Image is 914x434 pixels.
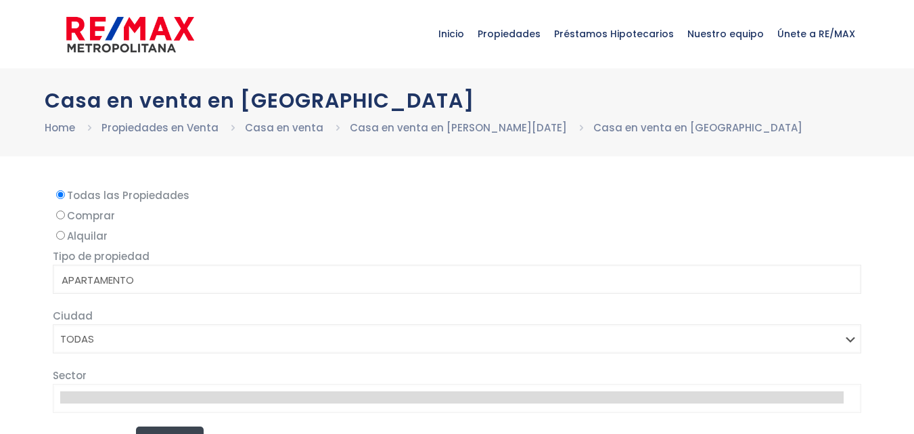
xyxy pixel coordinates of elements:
option: CASA [60,288,844,305]
input: Alquilar [56,231,65,240]
input: Todas las Propiedades [56,190,65,199]
option: APARTAMENTO [60,272,844,288]
span: Tipo de propiedad [53,249,150,263]
label: Comprar [53,207,862,224]
a: Casa en venta en [PERSON_NAME][DATE] [350,121,567,135]
a: Casa en venta [245,121,323,135]
h1: Casa en venta en [GEOGRAPHIC_DATA] [45,89,870,112]
span: Únete a RE/MAX [771,14,862,54]
a: Home [45,121,75,135]
span: Inicio [432,14,471,54]
span: Ciudad [53,309,93,323]
a: Casa en venta en [GEOGRAPHIC_DATA] [593,121,802,135]
img: remax-metropolitana-logo [66,14,194,55]
label: Alquilar [53,227,862,244]
span: Propiedades [471,14,547,54]
span: Préstamos Hipotecarios [547,14,681,54]
span: Nuestro equipo [681,14,771,54]
input: Comprar [56,211,65,219]
label: Todas las Propiedades [53,187,862,204]
a: Propiedades en Venta [101,121,219,135]
span: Sector [53,368,87,383]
